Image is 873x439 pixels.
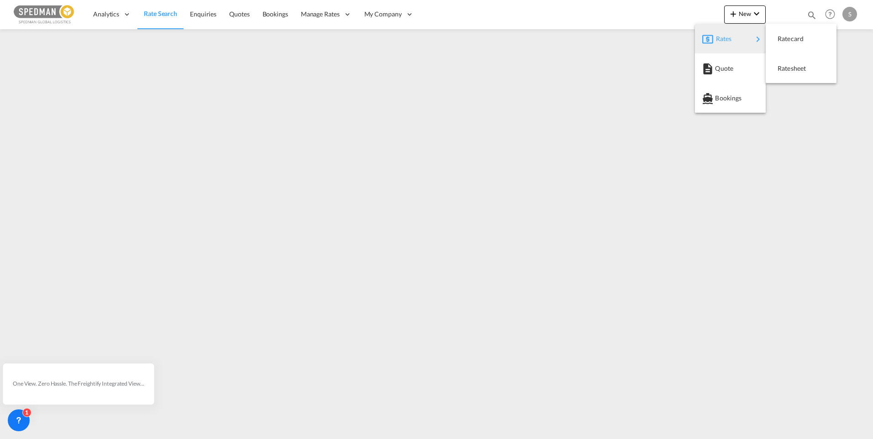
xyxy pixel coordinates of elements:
[715,89,725,107] span: Bookings
[752,34,763,45] md-icon: icon-chevron-right
[695,83,766,113] button: Bookings
[716,30,727,48] span: Rates
[702,87,758,110] div: Bookings
[695,53,766,83] button: Quote
[702,57,758,80] div: Quote
[715,59,725,78] span: Quote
